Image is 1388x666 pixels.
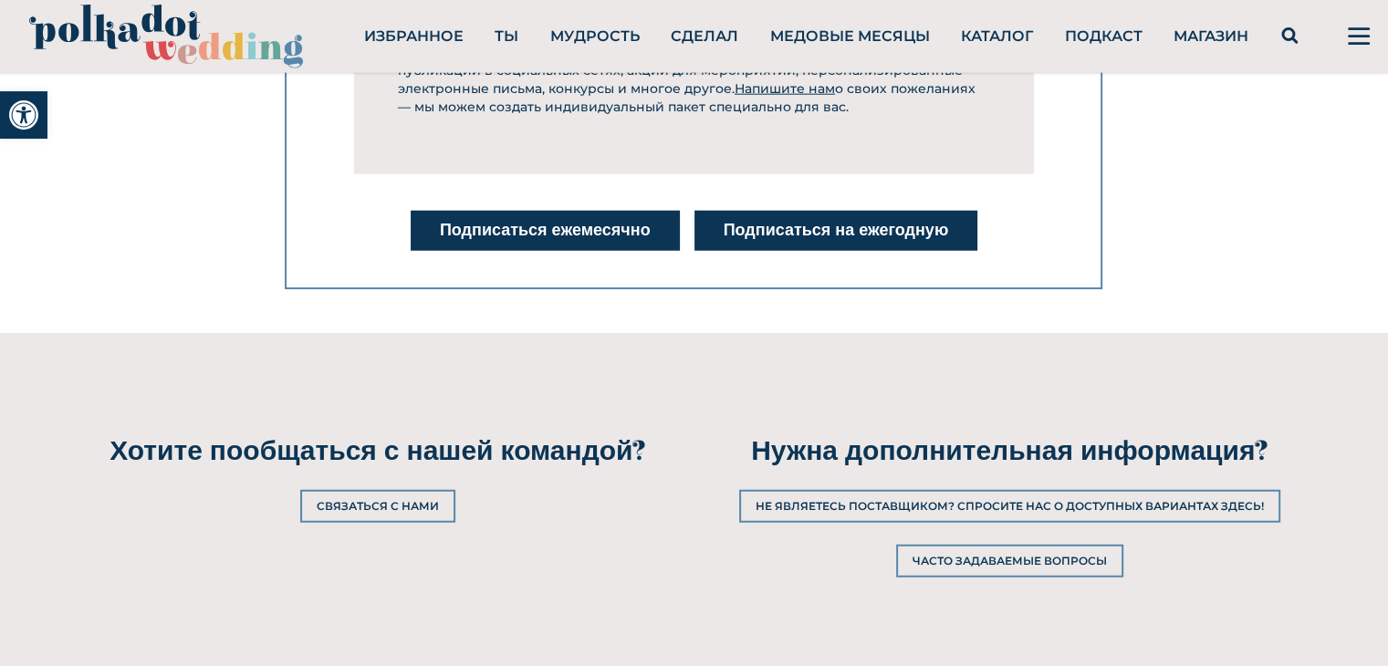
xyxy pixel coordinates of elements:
a: Мудрость [550,27,640,45]
a: Часто задаваемые вопросы [896,545,1123,578]
font: Не являетесь поставщиком? Спросите нас о доступных вариантах здесь! [756,499,1264,513]
a: Подписаться ежемесячно [411,211,680,251]
a: Подписаться на ежегодную [694,211,978,251]
font: Часто задаваемые вопросы [913,554,1107,567]
font: Связаться с нами [317,499,439,513]
img: PolkaDotWedding.svg [29,5,303,69]
a: Медовые месяцы [770,27,930,45]
font: Подписаться на ежегодную [724,221,949,240]
a: Ты [495,27,518,45]
font: о своих пожеланиях — мы можем создать индивидуальный пакет специально для вас. [398,80,976,115]
font: Нужна дополнительная информация? [751,436,1268,467]
a: Не являетесь поставщиком? Спросите нас о доступных вариантах здесь! [739,490,1280,523]
a: Каталог [961,27,1033,45]
font: Как участник программы «Свадьба» или «Медовый месяц», вы также можете приобрести дополнительные р... [398,26,965,97]
a: Избранное [364,27,464,45]
a: Сделал [671,27,738,45]
a: Связаться с нами [300,490,455,523]
font: Хотите пообщаться с нашей командой? [110,436,646,467]
a: Подкаст [1065,27,1143,45]
a: Напишите нам [735,80,835,97]
a: Магазин [1174,27,1248,45]
font: Подписаться ежемесячно [440,221,651,240]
